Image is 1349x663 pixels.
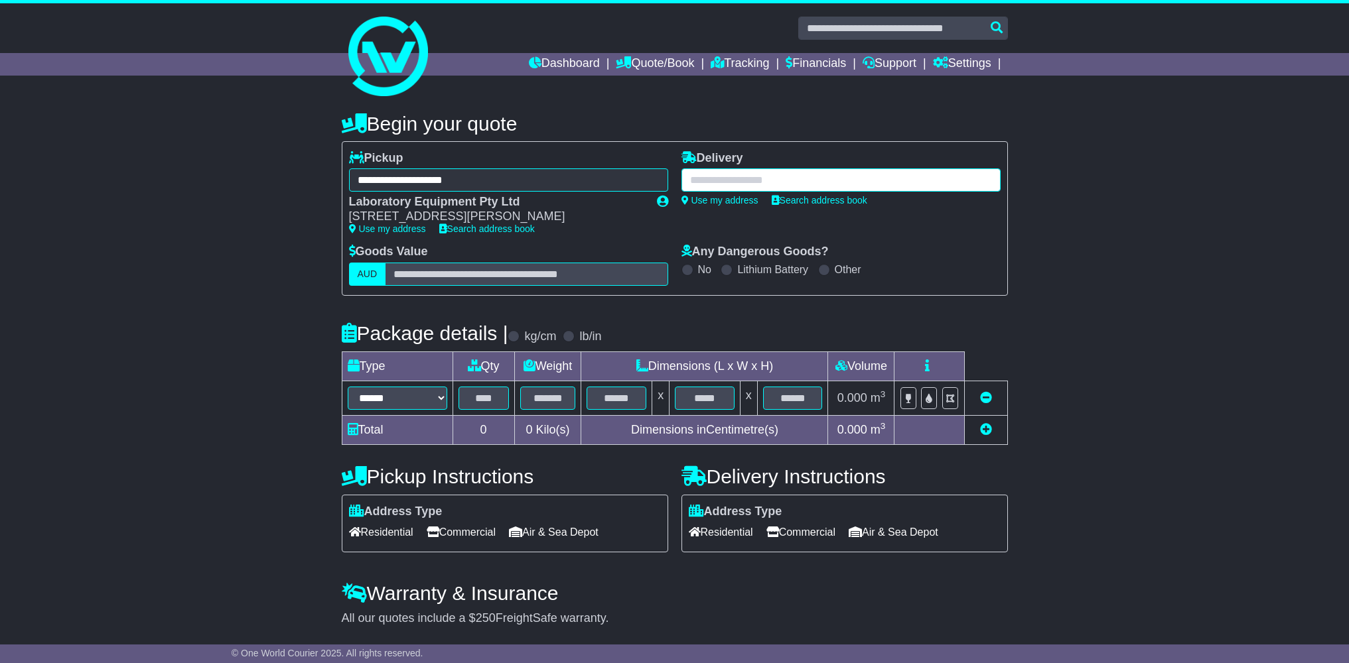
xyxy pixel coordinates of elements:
span: Commercial [427,522,496,542]
a: Dashboard [529,53,600,76]
td: 0 [453,415,514,444]
a: Use my address [349,223,426,234]
td: x [652,381,670,415]
h4: Warranty & Insurance [342,582,1008,604]
a: Use my address [681,195,758,206]
a: Settings [933,53,991,76]
div: Laboratory Equipment Pty Ltd [349,195,644,210]
label: Other [835,263,861,276]
td: Volume [828,351,894,381]
a: Add new item [980,423,992,436]
td: Kilo(s) [514,415,581,444]
td: Dimensions (L x W x H) [581,351,828,381]
label: Delivery [681,151,743,166]
sup: 3 [881,421,886,431]
label: kg/cm [524,330,556,344]
label: Pickup [349,151,403,166]
h4: Pickup Instructions [342,465,668,487]
span: Residential [689,522,753,542]
span: 0.000 [837,391,867,404]
label: Address Type [349,505,443,519]
span: Residential [349,522,413,542]
h4: Delivery Instructions [681,465,1008,487]
span: 250 [476,611,496,625]
label: Goods Value [349,245,428,259]
a: Tracking [711,53,769,76]
a: Financials [786,53,846,76]
h4: Package details | [342,322,508,344]
div: All our quotes include a $ FreightSafe warranty. [342,611,1008,626]
label: AUD [349,263,386,286]
a: Search address book [439,223,535,234]
span: m [871,423,886,436]
span: m [871,391,886,404]
sup: 3 [881,389,886,399]
span: 0.000 [837,423,867,436]
span: Air & Sea Depot [509,522,599,542]
a: Support [863,53,916,76]
td: Qty [453,351,514,381]
label: Address Type [689,505,782,519]
a: Remove this item [980,391,992,404]
label: No [698,263,711,276]
td: Type [342,351,453,381]
td: x [740,381,757,415]
a: Search address book [772,195,867,206]
h4: Begin your quote [342,113,1008,135]
span: Air & Sea Depot [849,522,938,542]
label: lb/in [579,330,601,344]
label: Any Dangerous Goods? [681,245,829,259]
td: Dimensions in Centimetre(s) [581,415,828,444]
span: © One World Courier 2025. All rights reserved. [232,648,423,658]
div: [STREET_ADDRESS][PERSON_NAME] [349,210,644,224]
td: Total [342,415,453,444]
a: Quote/Book [616,53,694,76]
span: 0 [526,423,532,436]
td: Weight [514,351,581,381]
span: Commercial [766,522,835,542]
label: Lithium Battery [737,263,808,276]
